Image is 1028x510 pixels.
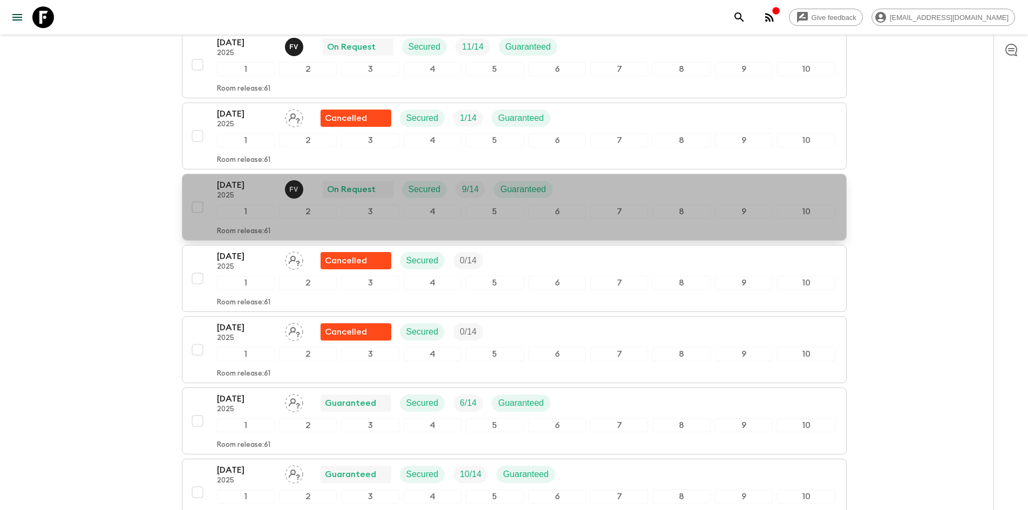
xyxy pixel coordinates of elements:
[404,489,461,504] div: 4
[406,325,439,338] p: Secured
[505,40,551,53] p: Guaranteed
[466,133,523,147] div: 5
[285,112,303,121] span: Assign pack leader
[400,110,445,127] div: Secured
[409,40,441,53] p: Secured
[279,205,337,219] div: 2
[590,489,648,504] div: 7
[466,205,523,219] div: 5
[498,397,544,410] p: Guaranteed
[325,325,367,338] p: Cancelled
[217,36,276,49] p: [DATE]
[406,397,439,410] p: Secured
[590,133,648,147] div: 7
[217,370,270,378] p: Room release: 61
[466,276,523,290] div: 5
[182,31,847,98] button: [DATE]2025Francisco ValeroOn RequestSecuredTrip FillGuaranteed12345678910Room release:61
[777,205,835,219] div: 10
[217,179,276,192] p: [DATE]
[217,107,276,120] p: [DATE]
[652,133,710,147] div: 8
[285,255,303,263] span: Assign pack leader
[453,395,483,412] div: Trip Fill
[325,397,376,410] p: Guaranteed
[453,252,483,269] div: Trip Fill
[400,466,445,483] div: Secured
[460,254,476,267] p: 0 / 14
[789,9,863,26] a: Give feedback
[217,347,275,361] div: 1
[466,418,523,432] div: 5
[652,276,710,290] div: 8
[6,6,28,28] button: menu
[715,489,773,504] div: 9
[872,9,1015,26] div: [EMAIL_ADDRESS][DOMAIN_NAME]
[460,397,476,410] p: 6 / 14
[406,468,439,481] p: Secured
[528,133,586,147] div: 6
[217,392,276,405] p: [DATE]
[715,62,773,76] div: 9
[279,276,337,290] div: 2
[285,468,303,477] span: Assign pack leader
[182,103,847,169] button: [DATE]2025Assign pack leaderFlash Pack cancellationSecuredTrip FillGuaranteed12345678910Room rele...
[777,347,835,361] div: 10
[528,276,586,290] div: 6
[528,418,586,432] div: 6
[325,254,367,267] p: Cancelled
[590,418,648,432] div: 7
[279,418,337,432] div: 2
[460,112,476,125] p: 1 / 14
[182,245,847,312] button: [DATE]2025Assign pack leaderFlash Pack cancellationSecuredTrip Fill12345678910Room release:61
[341,418,399,432] div: 3
[217,49,276,58] p: 2025
[325,468,376,481] p: Guaranteed
[453,466,488,483] div: Trip Fill
[217,464,276,477] p: [DATE]
[217,321,276,334] p: [DATE]
[406,112,439,125] p: Secured
[217,133,275,147] div: 1
[460,325,476,338] p: 0 / 14
[453,323,483,341] div: Trip Fill
[406,254,439,267] p: Secured
[528,62,586,76] div: 6
[806,13,862,22] span: Give feedback
[285,326,303,335] span: Assign pack leader
[327,183,376,196] p: On Request
[409,183,441,196] p: Secured
[652,489,710,504] div: 8
[652,205,710,219] div: 8
[404,418,461,432] div: 4
[321,252,391,269] div: Flash Pack cancellation
[590,205,648,219] div: 7
[285,397,303,406] span: Assign pack leader
[500,183,546,196] p: Guaranteed
[590,347,648,361] div: 7
[217,227,270,236] p: Room release: 61
[325,112,367,125] p: Cancelled
[279,489,337,504] div: 2
[462,40,484,53] p: 11 / 14
[217,156,270,165] p: Room release: 61
[729,6,750,28] button: search adventures
[217,120,276,129] p: 2025
[217,489,275,504] div: 1
[217,441,270,450] p: Room release: 61
[217,298,270,307] p: Room release: 61
[652,418,710,432] div: 8
[285,41,305,50] span: Francisco Valero
[777,418,835,432] div: 10
[341,62,399,76] div: 3
[321,110,391,127] div: Flash Pack cancellation
[217,334,276,343] p: 2025
[777,276,835,290] div: 10
[652,347,710,361] div: 8
[466,62,523,76] div: 5
[182,387,847,454] button: [DATE]2025Assign pack leaderGuaranteedSecuredTrip FillGuaranteed12345678910Room release:61
[341,347,399,361] div: 3
[217,276,275,290] div: 1
[715,133,773,147] div: 9
[528,347,586,361] div: 6
[400,323,445,341] div: Secured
